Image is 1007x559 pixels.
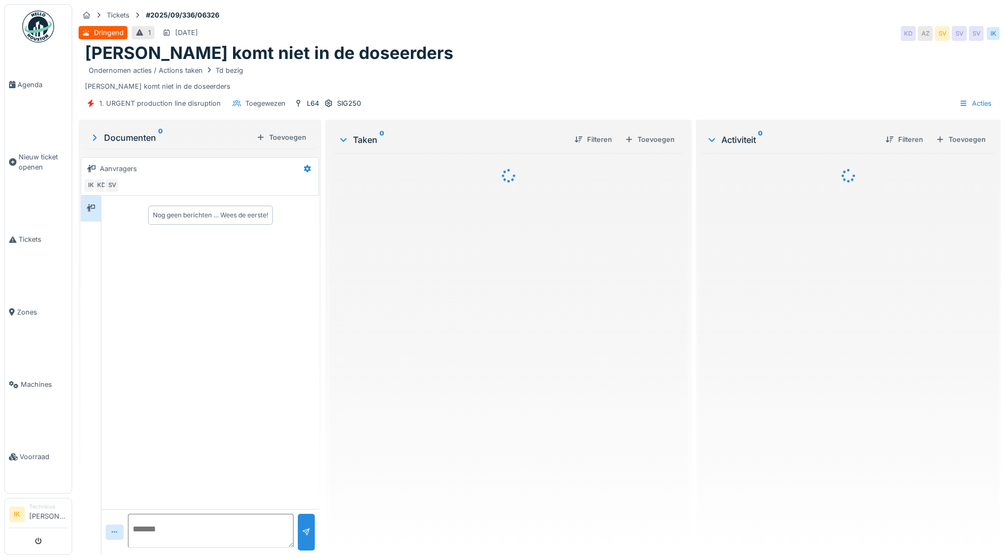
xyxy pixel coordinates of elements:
div: SV [935,26,950,41]
div: [PERSON_NAME] komt niet in de doseerders [85,64,994,91]
div: IK [83,178,98,193]
div: KD [901,26,916,41]
span: Zones [17,307,67,317]
span: Tickets [19,234,67,244]
div: L64 [307,98,319,108]
div: 1. URGENT production line disruption [99,98,221,108]
div: Toegewezen [245,98,286,108]
div: Documenten [89,131,252,144]
div: Technicus [29,503,67,511]
sup: 0 [158,131,163,144]
a: Tickets [5,204,72,276]
div: SV [952,26,967,41]
div: Aanvragers [100,164,137,174]
div: Taken [338,133,566,146]
div: Filteren [881,132,927,147]
a: Zones [5,276,72,348]
div: SV [105,178,119,193]
sup: 0 [380,133,384,146]
span: Nieuw ticket openen [19,152,67,172]
div: SIG250 [337,98,361,108]
div: Dringend [94,28,124,38]
div: Filteren [570,132,616,147]
div: Ondernomen acties / Actions taken Td bezig [89,65,243,75]
div: Toevoegen [252,130,311,145]
div: Tickets [107,10,130,20]
a: Voorraad [5,421,72,493]
li: [PERSON_NAME] [29,503,67,526]
div: [DATE] [175,28,198,38]
div: KD [94,178,109,193]
div: Toevoegen [621,132,679,147]
a: Machines [5,349,72,421]
div: SV [969,26,984,41]
a: IK Technicus[PERSON_NAME] [9,503,67,528]
div: IK [986,26,1001,41]
a: Nieuw ticket openen [5,121,72,204]
li: IK [9,506,25,522]
div: Acties [954,96,996,111]
span: Voorraad [20,452,67,462]
strong: #2025/09/336/06326 [142,10,223,20]
div: AZ [918,26,933,41]
a: Agenda [5,48,72,121]
img: Badge_color-CXgf-gQk.svg [22,11,54,43]
h1: [PERSON_NAME] komt niet in de doseerders [85,43,453,63]
div: 1 [148,28,151,38]
span: Machines [21,379,67,389]
div: Activiteit [707,133,877,146]
div: Toevoegen [932,132,990,147]
div: Nog geen berichten … Wees de eerste! [153,210,268,220]
span: Agenda [18,80,67,90]
sup: 0 [758,133,763,146]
